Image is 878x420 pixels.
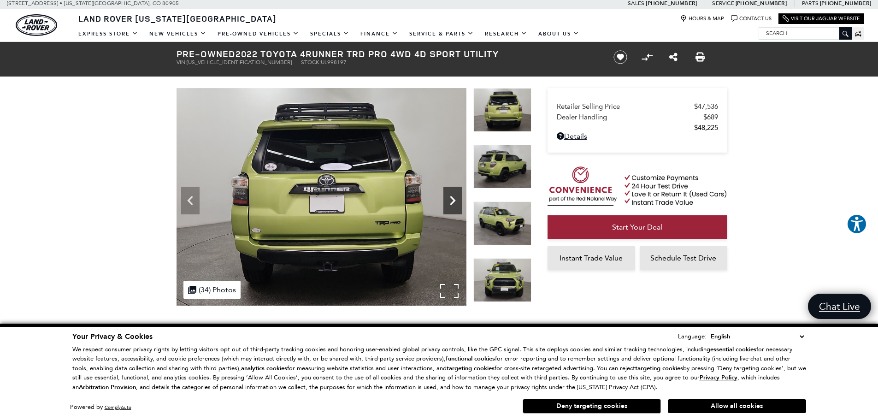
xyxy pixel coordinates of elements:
[301,59,321,65] span: Stock:
[473,201,531,245] img: Used 2022 Lime Rush Toyota TRD Pro image 14
[640,246,727,270] a: Schedule Test Drive
[557,113,703,121] span: Dealer Handling
[783,15,860,22] a: Visit Our Jaguar Website
[183,281,241,299] div: (34) Photos
[404,26,479,42] a: Service & Parts
[177,59,187,65] span: VIN:
[16,14,57,36] a: land-rover
[177,47,236,60] strong: Pre-Owned
[814,300,865,313] span: Chat Live
[447,364,495,373] strong: targeting cookies
[533,26,585,42] a: About Us
[847,214,867,236] aside: Accessibility Help Desk
[847,214,867,234] button: Explore your accessibility options
[241,364,287,373] strong: analytics cookies
[443,187,462,214] div: Next
[212,26,305,42] a: Pre-Owned Vehicles
[640,50,654,64] button: Compare Vehicle
[680,15,724,22] a: Hours & Map
[78,13,277,24] span: Land Rover [US_STATE][GEOGRAPHIC_DATA]
[610,50,631,65] button: Save vehicle
[177,88,466,306] img: Used 2022 Lime Rush Toyota TRD Pro image 12
[612,223,662,231] span: Start Your Deal
[710,345,756,354] strong: essential cookies
[668,399,806,413] button: Allow all cookies
[678,333,707,339] div: Language:
[473,145,531,189] img: Used 2022 Lime Rush Toyota TRD Pro image 13
[548,246,635,270] a: Instant Trade Value
[187,59,292,65] span: [US_VEHICLE_IDENTIFICATION_NUMBER]
[73,26,585,42] nav: Main Navigation
[16,14,57,36] img: Land Rover
[73,26,144,42] a: EXPRESS STORE
[79,383,136,391] strong: Arbitration Provision
[694,124,718,132] span: $48,225
[548,215,727,239] a: Start Your Deal
[321,59,347,65] span: UL998197
[105,404,131,410] a: ComplyAuto
[557,102,694,111] span: Retailer Selling Price
[144,26,212,42] a: New Vehicles
[560,254,623,262] span: Instant Trade Value
[305,26,355,42] a: Specials
[181,187,200,214] div: Previous
[759,28,851,39] input: Search
[446,355,495,363] strong: functional cookies
[72,331,153,342] span: Your Privacy & Cookies
[557,113,718,121] a: Dealer Handling $689
[557,124,718,132] a: $48,225
[479,26,533,42] a: Research
[635,364,683,373] strong: targeting cookies
[72,345,806,392] p: We respect consumer privacy rights by letting visitors opt out of third-party tracking cookies an...
[703,113,718,121] span: $689
[669,52,678,63] a: Share this Pre-Owned 2022 Toyota 4Runner TRD Pro 4WD 4D Sport Utility
[700,373,737,382] u: Privacy Policy
[523,399,661,414] button: Deny targeting cookies
[355,26,404,42] a: Finance
[70,404,131,410] div: Powered by
[731,15,772,22] a: Contact Us
[473,88,531,132] img: Used 2022 Lime Rush Toyota TRD Pro image 12
[473,258,531,302] img: Used 2022 Lime Rush Toyota TRD Pro image 15
[694,102,718,111] span: $47,536
[73,13,282,24] a: Land Rover [US_STATE][GEOGRAPHIC_DATA]
[177,49,598,59] h1: 2022 Toyota 4Runner TRD Pro 4WD 4D Sport Utility
[808,294,871,319] a: Chat Live
[695,52,705,63] a: Print this Pre-Owned 2022 Toyota 4Runner TRD Pro 4WD 4D Sport Utility
[650,254,716,262] span: Schedule Test Drive
[557,132,718,141] a: Details
[708,331,806,342] select: Language Select
[557,102,718,111] a: Retailer Selling Price $47,536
